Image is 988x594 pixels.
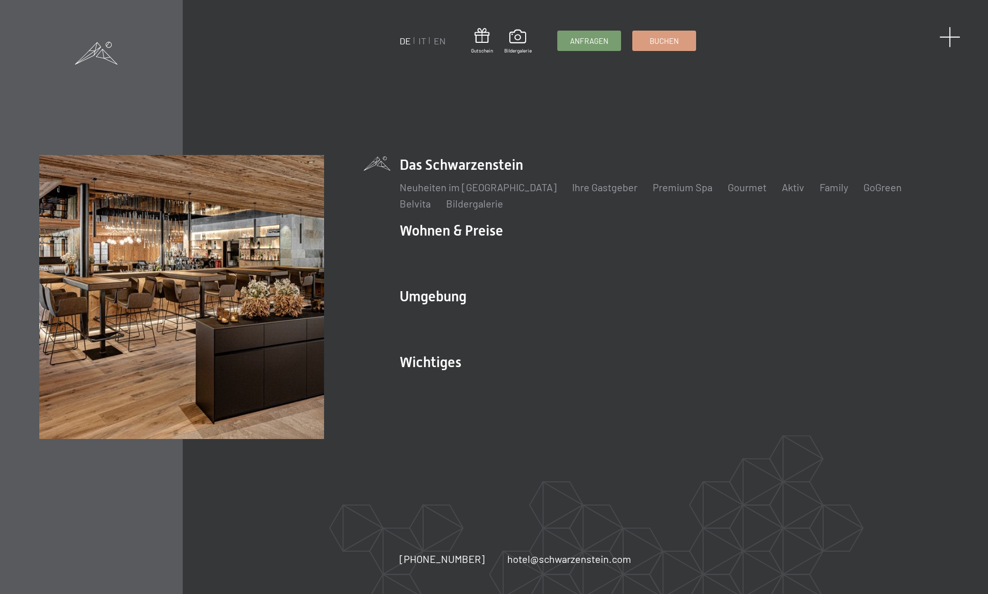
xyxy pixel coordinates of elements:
[434,35,446,46] a: EN
[558,31,621,50] a: Anfragen
[633,31,696,50] a: Buchen
[418,35,426,46] a: IT
[650,36,679,46] span: Buchen
[471,28,493,54] a: Gutschein
[863,181,902,193] a: GoGreen
[400,35,411,46] a: DE
[507,552,631,566] a: hotel@schwarzenstein.com
[400,197,431,210] a: Belvita
[504,30,532,54] a: Bildergalerie
[572,181,637,193] a: Ihre Gastgeber
[728,181,767,193] a: Gourmet
[400,553,485,565] span: [PHONE_NUMBER]
[446,197,503,210] a: Bildergalerie
[782,181,804,193] a: Aktiv
[400,552,485,566] a: [PHONE_NUMBER]
[570,36,608,46] span: Anfragen
[653,181,712,193] a: Premium Spa
[820,181,848,193] a: Family
[471,47,493,54] span: Gutschein
[39,155,324,439] img: Wellnesshotel Südtirol SCHWARZENSTEIN - Wellnessurlaub in den Alpen, Wandern und Wellness
[400,181,557,193] a: Neuheiten im [GEOGRAPHIC_DATA]
[504,47,532,54] span: Bildergalerie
